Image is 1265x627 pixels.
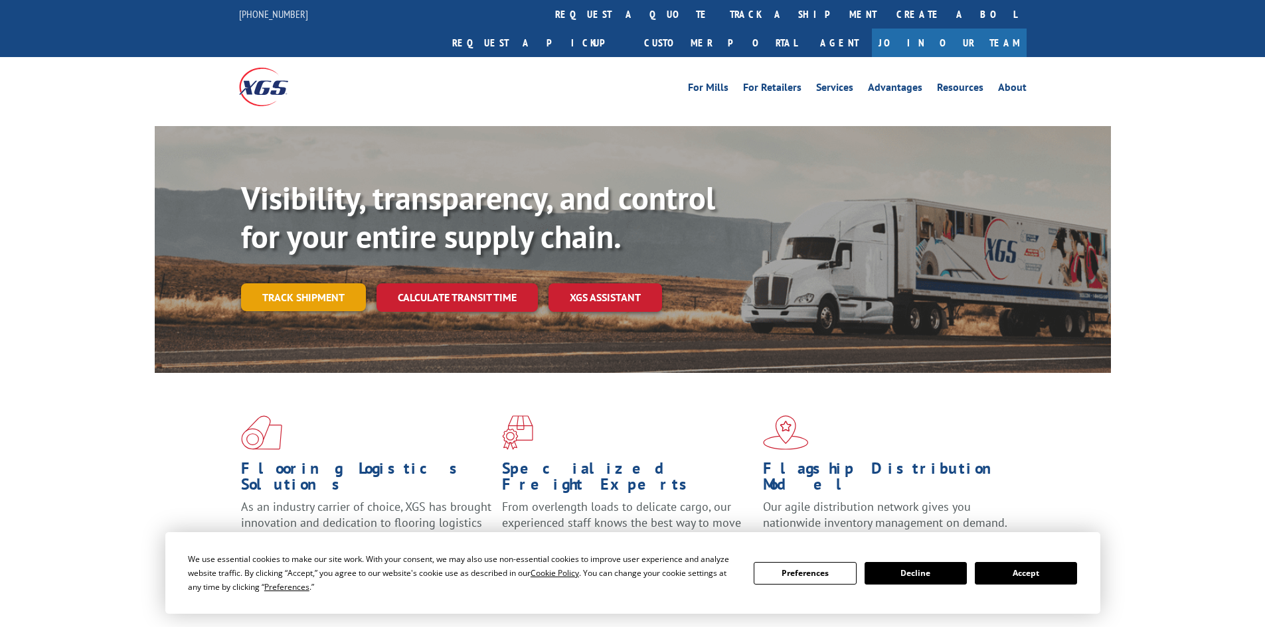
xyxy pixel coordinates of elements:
a: [PHONE_NUMBER] [239,7,308,21]
div: Cookie Consent Prompt [165,532,1100,614]
div: We use essential cookies to make our site work. With your consent, we may also use non-essential ... [188,552,738,594]
span: Cookie Policy [531,567,579,579]
span: As an industry carrier of choice, XGS has brought innovation and dedication to flooring logistics... [241,499,491,546]
img: xgs-icon-flagship-distribution-model-red [763,415,809,450]
p: From overlength loads to delicate cargo, our experienced staff knows the best way to move your fr... [502,499,753,558]
a: Advantages [868,82,922,97]
span: Our agile distribution network gives you nationwide inventory management on demand. [763,499,1007,530]
button: Preferences [754,562,856,585]
a: About [998,82,1027,97]
img: xgs-icon-total-supply-chain-intelligence-red [241,415,282,450]
a: Calculate transit time [377,283,538,312]
a: Track shipment [241,283,366,311]
h1: Flooring Logistics Solutions [241,460,492,499]
b: Visibility, transparency, and control for your entire supply chain. [241,177,715,257]
a: Request a pickup [442,29,634,57]
button: Accept [975,562,1077,585]
a: Agent [807,29,872,57]
span: Preferences [264,581,309,592]
a: For Mills [688,82,728,97]
a: Services [816,82,853,97]
a: Customer Portal [634,29,807,57]
button: Decline [865,562,967,585]
a: Join Our Team [872,29,1027,57]
a: XGS ASSISTANT [548,283,662,312]
h1: Specialized Freight Experts [502,460,753,499]
a: For Retailers [743,82,801,97]
h1: Flagship Distribution Model [763,460,1014,499]
a: Resources [937,82,983,97]
img: xgs-icon-focused-on-flooring-red [502,415,533,450]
